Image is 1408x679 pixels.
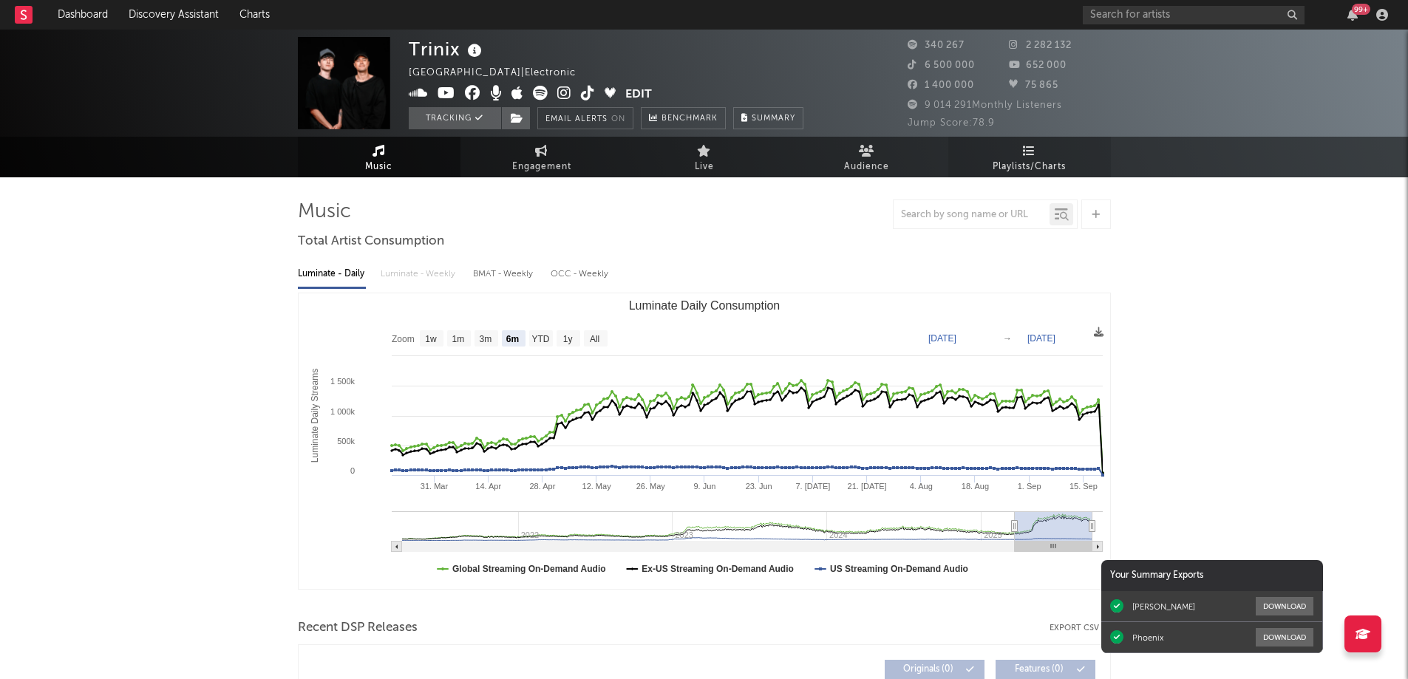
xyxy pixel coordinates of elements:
[996,660,1095,679] button: Features(0)
[844,158,889,176] span: Audience
[298,233,444,250] span: Total Artist Consumption
[365,158,392,176] span: Music
[512,158,571,176] span: Engagement
[1005,665,1073,674] span: Features ( 0 )
[1027,333,1055,344] text: [DATE]
[537,107,633,129] button: Email AlertsOn
[299,293,1110,589] svg: Luminate Daily Consumption
[928,333,956,344] text: [DATE]
[1132,601,1195,612] div: [PERSON_NAME]
[330,407,355,416] text: 1 000k
[506,334,518,344] text: 6m
[909,482,932,491] text: 4. Aug
[425,334,437,344] text: 1w
[531,334,549,344] text: YTD
[1101,560,1323,591] div: Your Summary Exports
[1003,333,1012,344] text: →
[529,482,555,491] text: 28. Apr
[562,334,572,344] text: 1y
[908,61,975,70] span: 6 500 000
[1352,4,1370,15] div: 99 +
[1050,624,1111,632] button: Export CSV
[551,262,610,287] div: OCC - Weekly
[885,660,984,679] button: Originals(0)
[625,86,652,104] button: Edit
[961,482,988,491] text: 18. Aug
[752,115,795,123] span: Summary
[298,137,460,177] a: Music
[1009,81,1058,90] span: 75 865
[642,564,794,574] text: Ex-US Streaming On-Demand Audio
[589,334,599,344] text: All
[733,107,803,129] button: Summary
[1256,597,1313,615] button: Download
[993,158,1066,176] span: Playlists/Charts
[1009,61,1067,70] span: 652 000
[636,482,665,491] text: 26. May
[623,137,786,177] a: Live
[420,482,448,491] text: 31. Mar
[795,482,830,491] text: 7. [DATE]
[473,262,536,287] div: BMAT - Weekly
[452,564,606,574] text: Global Streaming On-Demand Audio
[693,482,715,491] text: 9. Jun
[337,437,355,446] text: 500k
[479,334,492,344] text: 3m
[908,81,974,90] span: 1 400 000
[1347,9,1358,21] button: 99+
[662,110,718,128] span: Benchmark
[452,334,464,344] text: 1m
[641,107,726,129] a: Benchmark
[1009,41,1072,50] span: 2 282 132
[628,299,780,312] text: Luminate Daily Consumption
[409,64,593,82] div: [GEOGRAPHIC_DATA] | Electronic
[309,369,319,463] text: Luminate Daily Streams
[582,482,611,491] text: 12. May
[330,377,355,386] text: 1 500k
[695,158,714,176] span: Live
[1256,628,1313,646] button: Download
[894,665,962,674] span: Originals ( 0 )
[350,466,354,475] text: 0
[948,137,1111,177] a: Playlists/Charts
[460,137,623,177] a: Engagement
[611,115,625,123] em: On
[908,118,995,128] span: Jump Score: 78.9
[298,262,366,287] div: Luminate - Daily
[786,137,948,177] a: Audience
[745,482,772,491] text: 23. Jun
[894,209,1050,221] input: Search by song name or URL
[298,619,418,637] span: Recent DSP Releases
[1132,632,1163,643] div: Phoenix
[908,100,1062,110] span: 9 014 291 Monthly Listeners
[847,482,886,491] text: 21. [DATE]
[1017,482,1041,491] text: 1. Sep
[830,564,968,574] text: US Streaming On-Demand Audio
[409,107,501,129] button: Tracking
[392,334,415,344] text: Zoom
[1083,6,1305,24] input: Search for artists
[908,41,965,50] span: 340 267
[475,482,501,491] text: 14. Apr
[1069,482,1097,491] text: 15. Sep
[409,37,486,61] div: Trinix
